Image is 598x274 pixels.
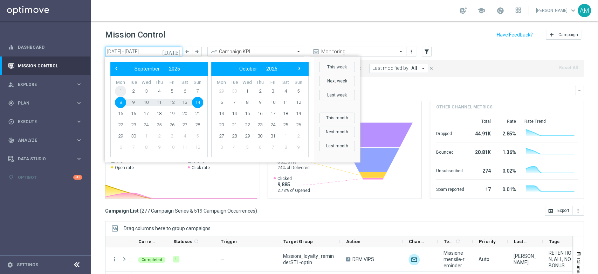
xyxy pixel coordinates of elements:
[267,119,279,131] span: 24
[279,80,292,86] th: weekday
[346,257,350,261] span: A
[153,119,165,131] span: 25
[408,254,420,265] img: Optimail
[18,138,76,142] span: Analyze
[241,131,253,142] span: 29
[128,97,139,108] span: 9
[436,146,464,157] div: Bounced
[372,65,410,71] span: Last modified by:
[280,131,291,142] span: 1
[578,4,591,17] div: AM
[436,104,492,110] h4: Other channel metrics
[444,250,467,269] span: Missione mensile-reminder-MetàMese
[128,86,139,97] span: 2
[267,97,279,108] span: 10
[221,239,238,244] span: Trigger
[479,239,496,244] span: Priority
[8,100,83,106] div: gps_fixed Plan keyboard_arrow_right
[408,47,415,56] button: more_vert
[73,175,82,180] div: +10
[76,137,82,143] i: keyboard_arrow_right
[266,66,277,72] span: 2025
[8,119,83,125] button: play_circle_outline Execute keyboard_arrow_right
[235,64,262,73] button: October
[254,131,266,142] span: 30
[422,47,432,56] button: filter_alt
[514,239,531,244] span: Last Modified By
[411,65,417,71] span: All
[111,256,118,262] i: more_vert
[228,80,241,86] th: weekday
[293,131,304,142] span: 2
[216,131,227,142] span: 27
[229,97,240,108] span: 7
[454,238,461,245] span: Calculate column
[241,97,253,108] span: 8
[8,119,14,125] i: play_circle_outline
[8,174,14,181] i: lightbulb
[267,131,279,142] span: 31
[293,86,304,97] span: 5
[191,80,204,86] th: weekday
[142,258,162,262] span: Completed
[8,119,76,125] div: Execute
[128,131,139,142] span: 30
[140,97,152,108] span: 10
[8,156,83,162] button: Data Studio keyboard_arrow_right
[346,239,360,244] span: Action
[497,32,533,37] input: Have Feedback?
[192,108,203,119] span: 21
[165,80,178,86] th: weekday
[153,108,165,119] span: 18
[140,208,142,214] span: (
[115,86,126,97] span: 1
[575,86,584,95] button: keyboard_arrow_down
[477,7,485,14] span: school
[166,108,178,119] span: 19
[569,7,577,14] span: keyboard_arrow_down
[293,142,304,153] span: 9
[105,56,360,162] bs-daterangepicker-container: calendar
[499,127,516,139] div: 2.85%
[138,256,166,263] colored-tag: Completed
[283,239,313,244] span: Target Group
[140,80,153,86] th: weekday
[241,108,253,119] span: 15
[472,146,490,157] div: 20.81K
[254,80,267,86] th: weekday
[549,32,555,38] i: add
[124,226,211,231] span: Drag columns here to group campaigns
[192,131,203,142] span: 5
[76,100,82,106] i: keyboard_arrow_right
[115,119,126,131] span: 22
[115,131,126,142] span: 29
[76,155,82,162] i: keyboard_arrow_right
[140,119,152,131] span: 24
[179,142,190,153] span: 11
[179,97,190,108] span: 13
[153,131,165,142] span: 2
[138,239,155,244] span: Current Status
[319,62,355,72] button: This week
[124,226,211,231] div: Row Groups
[8,63,83,69] button: Mission Control
[185,49,190,54] i: arrow_back
[558,32,578,37] span: Campaign
[18,120,76,124] span: Execute
[241,80,254,86] th: weekday
[112,64,121,73] span: ‹
[277,176,310,181] span: Clicked
[420,65,426,72] i: arrow_drop_down
[8,45,83,50] div: equalizer Dashboard
[546,30,581,40] button: add Campaign
[267,108,279,119] span: 17
[178,80,191,86] th: weekday
[572,206,584,216] button: more_vert
[192,47,202,56] button: arrow_forward
[239,66,257,72] span: October
[140,131,152,142] span: 1
[255,208,257,214] span: )
[295,64,304,73] span: ›
[166,131,178,142] span: 3
[128,119,139,131] span: 23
